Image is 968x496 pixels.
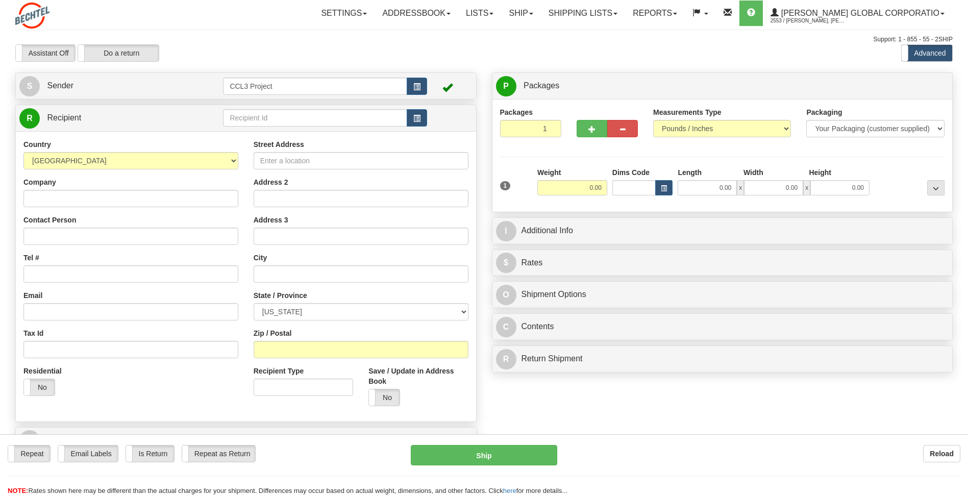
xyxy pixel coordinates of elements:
label: Packages [500,107,533,117]
label: Repeat [8,445,50,462]
label: Address 3 [254,215,288,225]
label: No [24,379,55,395]
a: R Recipient [19,108,201,129]
span: 1 [500,181,511,190]
a: CContents [496,316,949,337]
a: here [503,487,516,494]
label: Email Labels [58,445,118,462]
a: OShipment Options [496,284,949,305]
label: Address 2 [254,177,288,187]
a: P Packages [496,76,949,96]
a: Reports [625,1,685,26]
a: [PERSON_NAME] Global Corporatio 2553 / [PERSON_NAME], [PERSON_NAME] [763,1,952,26]
a: Settings [313,1,375,26]
span: I [496,221,516,241]
label: Email [23,290,42,301]
label: Advanced [902,45,952,61]
span: Recipient [47,113,81,122]
a: @ eAlerts [19,430,473,451]
label: Is Return [126,445,174,462]
a: IAdditional Info [496,220,949,241]
a: RReturn Shipment [496,349,949,369]
label: Weight [537,167,561,178]
label: State / Province [254,290,307,301]
label: Repeat as Return [182,445,255,462]
label: Country [23,139,51,150]
a: Ship [501,1,540,26]
span: x [737,180,744,195]
span: Sender [47,81,73,90]
label: Save / Update in Address Book [368,366,468,386]
span: S [19,76,40,96]
label: No [369,389,400,406]
a: S Sender [19,76,223,96]
label: Length [678,167,702,178]
a: Addressbook [375,1,458,26]
span: Packages [524,81,559,90]
span: R [19,108,40,129]
a: Shipping lists [541,1,625,26]
label: Packaging [806,107,842,117]
span: C [496,317,516,337]
label: Company [23,177,56,187]
span: NOTE: [8,487,28,494]
iframe: chat widget [945,196,967,300]
input: Enter a location [254,152,468,169]
b: Reload [930,450,954,458]
span: $ [496,253,516,273]
label: Tax Id [23,328,43,338]
label: Measurements Type [653,107,722,117]
span: 2553 / [PERSON_NAME], [PERSON_NAME] [771,16,847,26]
label: Zip / Postal [254,328,292,338]
span: O [496,285,516,305]
label: Assistant Off [16,45,75,61]
input: Recipient Id [223,109,407,127]
label: City [254,253,267,263]
label: Tel # [23,253,39,263]
button: Ship [411,445,557,465]
input: Sender Id [223,78,407,95]
span: x [803,180,810,195]
label: Recipient Type [254,366,304,376]
div: ... [927,180,945,195]
label: Contact Person [23,215,76,225]
div: Support: 1 - 855 - 55 - 2SHIP [15,35,953,44]
label: Height [809,167,831,178]
label: Street Address [254,139,304,150]
a: $Rates [496,253,949,274]
button: Reload [923,445,960,462]
a: Lists [458,1,501,26]
span: R [496,349,516,369]
img: logo2553.jpg [15,3,49,29]
span: P [496,76,516,96]
span: [PERSON_NAME] Global Corporatio [779,9,939,17]
label: Width [743,167,763,178]
span: @ [19,430,40,451]
label: Dims Code [612,167,650,178]
label: Do a return [78,45,159,61]
label: Residential [23,366,62,376]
